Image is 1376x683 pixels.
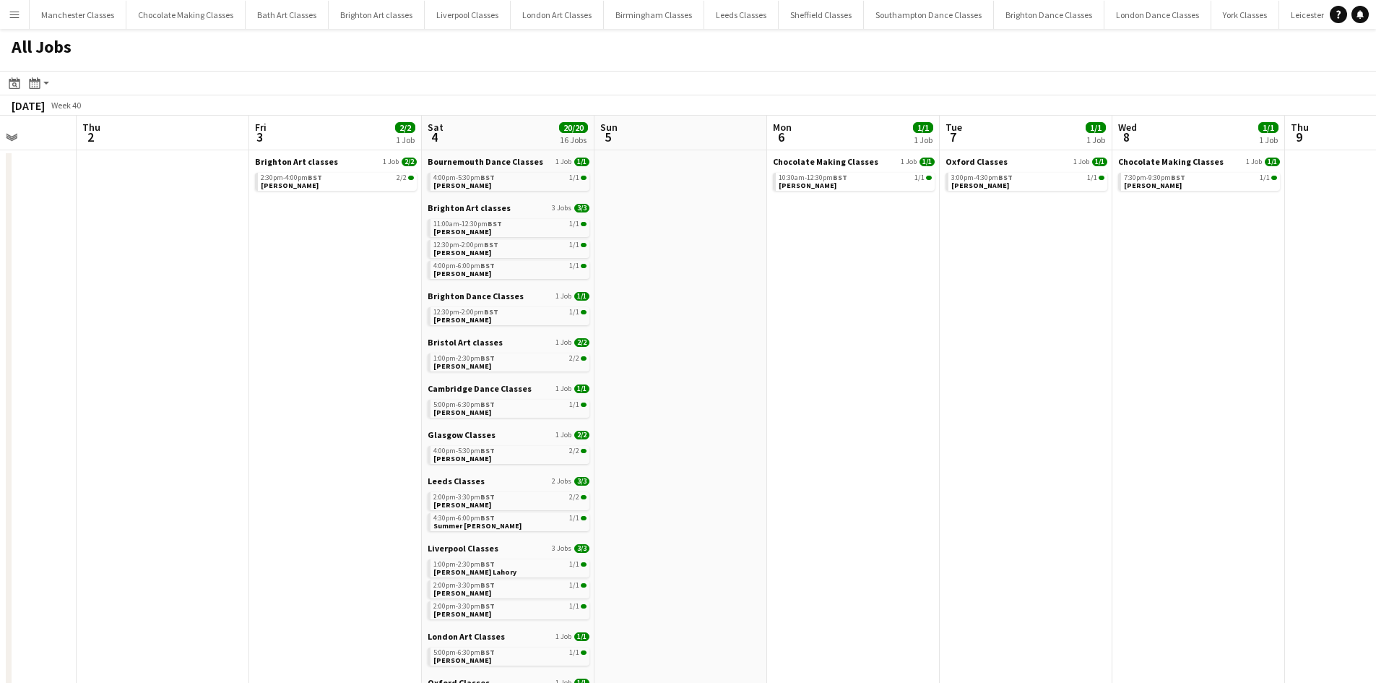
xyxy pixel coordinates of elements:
[946,156,1107,194] div: Oxford Classes1 Job1/13:00pm-4:30pmBST1/1[PERSON_NAME]
[261,174,322,181] span: 2:30pm-4:00pm
[994,1,1104,29] button: Brighton Dance Classes
[581,403,587,407] span: 1/1
[771,129,792,145] span: 6
[433,315,491,325] span: Tamryn-lee Rickelton
[480,513,495,523] span: BST
[433,609,491,619] span: Nicole Beeston
[569,309,579,316] span: 1/1
[1087,174,1097,181] span: 1/1
[428,202,589,213] a: Brighton Art classes3 Jobs3/3
[433,447,495,455] span: 4:00pm-5:30pm
[1211,1,1279,29] button: York Classes
[555,158,571,166] span: 1 Job
[484,240,498,249] span: BST
[574,544,589,553] span: 3/3
[773,156,935,167] a: Chocolate Making Classes1 Job1/1
[428,383,589,429] div: Cambridge Dance Classes1 Job1/15:00pm-6:30pmBST1/1[PERSON_NAME]
[581,449,587,453] span: 2/2
[480,559,495,569] span: BST
[581,604,587,609] span: 1/1
[920,158,935,166] span: 1/1
[1118,121,1137,134] span: Wed
[569,241,579,249] span: 1/1
[943,129,962,145] span: 7
[428,476,485,486] span: Leeds Classes
[1116,129,1137,145] span: 8
[552,544,571,553] span: 3 Jobs
[433,361,491,371] span: Kerry Andrews
[1289,129,1309,145] span: 9
[569,220,579,228] span: 1/1
[604,1,704,29] button: Birmingham Classes
[574,477,589,486] span: 3/3
[581,222,587,226] span: 1/1
[428,543,589,631] div: Liverpool Classes3 Jobs3/31:00pm-2:30pmBST1/1[PERSON_NAME] Lahory2:00pm-3:30pmBST1/1[PERSON_NAME]...
[569,582,579,589] span: 1/1
[428,202,589,291] div: Brighton Art classes3 Jobs3/311:00am-12:30pmBST1/1[PERSON_NAME]12:30pm-2:00pmBST1/1[PERSON_NAME]4...
[433,355,495,362] span: 1:00pm-2:30pm
[574,338,589,347] span: 2/2
[555,431,571,439] span: 1 Job
[581,356,587,361] span: 2/2
[246,1,329,29] button: Bath Art Classes
[261,173,414,189] a: 2:30pm-4:00pmBST2/2[PERSON_NAME]
[433,219,587,236] a: 11:00am-12:30pmBST1/1[PERSON_NAME]
[428,156,589,202] div: Bournemouth Dance Classes1 Job1/14:00pm-5:30pmBST1/1[PERSON_NAME]
[433,401,495,408] span: 5:00pm-6:30pm
[951,181,1009,190] span: Naomi Taylor
[433,582,495,589] span: 2:00pm-3:30pm
[433,353,587,370] a: 1:00pm-2:30pmBST2/2[PERSON_NAME]
[1265,158,1280,166] span: 1/1
[555,385,571,393] span: 1 Job
[1246,158,1262,166] span: 1 Job
[914,134,933,145] div: 1 Job
[581,176,587,180] span: 1/1
[773,156,935,194] div: Chocolate Making Classes1 Job1/110:30am-12:30pmBST1/1[PERSON_NAME]
[946,156,1008,167] span: Oxford Classes
[581,495,587,499] span: 2/2
[1258,122,1278,133] span: 1/1
[253,129,267,145] span: 3
[433,248,491,257] span: Georgina Ricciardi
[433,262,495,270] span: 4:00pm-6:00pm
[433,261,587,278] a: 4:00pm-6:00pmBST1/1[PERSON_NAME]
[480,580,495,590] span: BST
[598,129,618,145] span: 5
[433,492,587,509] a: 2:00pm-3:30pmBST2/2[PERSON_NAME]
[428,543,498,554] span: Liverpool Classes
[1092,158,1107,166] span: 1/1
[569,561,579,568] span: 1/1
[946,121,962,134] span: Tue
[1260,174,1270,181] span: 1/1
[569,494,579,501] span: 2/2
[428,121,443,134] span: Sat
[433,580,587,597] a: 2:00pm-3:30pmBST1/1[PERSON_NAME]
[428,476,589,486] a: Leeds Classes2 Jobs3/3
[581,562,587,567] span: 1/1
[581,264,587,268] span: 1/1
[433,561,495,568] span: 1:00pm-2:30pm
[428,337,589,383] div: Bristol Art classes1 Job2/21:00pm-2:30pmBST2/2[PERSON_NAME]
[383,158,399,166] span: 1 Job
[433,513,587,530] a: 4:30pm-6:00pmBST1/1Summer [PERSON_NAME]
[480,353,495,363] span: BST
[552,204,571,212] span: 3 Jobs
[428,291,589,337] div: Brighton Dance Classes1 Job1/112:30pm-2:00pmBST1/1[PERSON_NAME]
[433,173,587,189] a: 4:00pm-5:30pmBST1/1[PERSON_NAME]
[1124,181,1182,190] span: Shellie Wells
[428,156,543,167] span: Bournemouth Dance Classes
[433,603,495,610] span: 2:00pm-3:30pm
[433,307,587,324] a: 12:30pm-2:00pmBST1/1[PERSON_NAME]
[569,447,579,455] span: 2/2
[433,521,522,530] span: Summer McGibbon
[581,310,587,314] span: 1/1
[574,431,589,439] span: 2/2
[255,156,338,167] span: Brighton Art classes
[428,383,532,394] span: Cambridge Dance Classes
[946,156,1107,167] a: Oxford Classes1 Job1/1
[574,385,589,393] span: 1/1
[480,492,495,502] span: BST
[511,1,604,29] button: London Art Classes
[998,173,1013,182] span: BST
[396,134,415,145] div: 1 Job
